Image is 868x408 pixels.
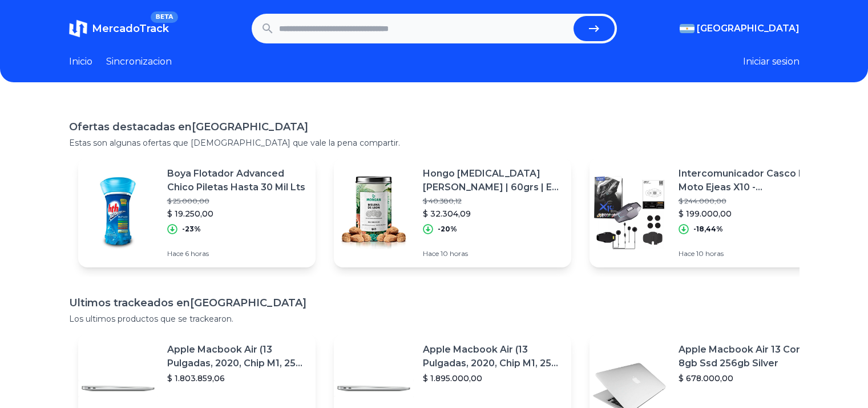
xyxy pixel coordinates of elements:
span: BETA [151,11,177,23]
p: $ 244.000,00 [679,197,818,206]
p: $ 25.000,00 [167,197,306,206]
p: Hace 6 horas [167,249,306,258]
p: Los ultimos productos que se trackearon. [69,313,800,325]
img: Featured image [78,173,158,253]
p: $ 19.250,00 [167,208,306,219]
p: $ 199.000,00 [679,208,818,219]
a: Featured imageBoya Flotador Advanced Chico Piletas Hasta 30 Mil Lts$ 25.000,00$ 19.250,00-23%Hace... [78,158,316,267]
h1: Ofertas destacadas en [GEOGRAPHIC_DATA] [69,119,800,135]
img: Featured image [334,173,414,253]
p: Apple Macbook Air 13 Core I5 8gb Ssd 256gb Silver [679,343,818,370]
p: $ 1.803.859,06 [167,373,306,384]
p: Hace 10 horas [423,249,562,258]
a: Featured imageHongo [MEDICAL_DATA][PERSON_NAME] | 60grs | Ed. Limitada | Premium$ 40.380,12$ 32.3... [334,158,571,267]
p: $ 32.304,09 [423,208,562,219]
p: -18,44% [693,225,723,234]
button: [GEOGRAPHIC_DATA] [680,22,800,35]
p: -20% [438,225,457,234]
a: MercadoTrackBETA [69,19,169,38]
button: Iniciar sesion [743,55,800,69]
img: Argentina [680,24,695,33]
img: MercadoTrack [69,19,87,38]
p: Boya Flotador Advanced Chico Piletas Hasta 30 Mil Lts [167,167,306,194]
a: Inicio [69,55,92,69]
p: Estas son algunas ofertas que [DEMOGRAPHIC_DATA] que vale la pena compartir. [69,137,800,149]
p: Intercomunicador Casco De Moto Ejeas X10 - 5g+mesh+bluetooth [679,167,818,194]
a: Featured imageIntercomunicador Casco De Moto Ejeas X10 - 5g+mesh+bluetooth$ 244.000,00$ 199.000,0... [590,158,827,267]
p: $ 1.895.000,00 [423,373,562,384]
p: Apple Macbook Air (13 Pulgadas, 2020, Chip M1, 256 Gb De Ssd, 8 Gb De Ram) - Plata [423,343,562,370]
h1: Ultimos trackeados en [GEOGRAPHIC_DATA] [69,295,800,311]
img: Featured image [590,173,669,253]
span: MercadoTrack [92,22,169,35]
p: Apple Macbook Air (13 Pulgadas, 2020, Chip M1, 256 Gb De Ssd, 8 Gb De Ram) - Plata [167,343,306,370]
p: Hace 10 horas [679,249,818,258]
p: $ 678.000,00 [679,373,818,384]
p: -23% [182,225,201,234]
p: Hongo [MEDICAL_DATA][PERSON_NAME] | 60grs | Ed. Limitada | Premium [423,167,562,194]
span: [GEOGRAPHIC_DATA] [697,22,800,35]
p: $ 40.380,12 [423,197,562,206]
a: Sincronizacion [106,55,172,69]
